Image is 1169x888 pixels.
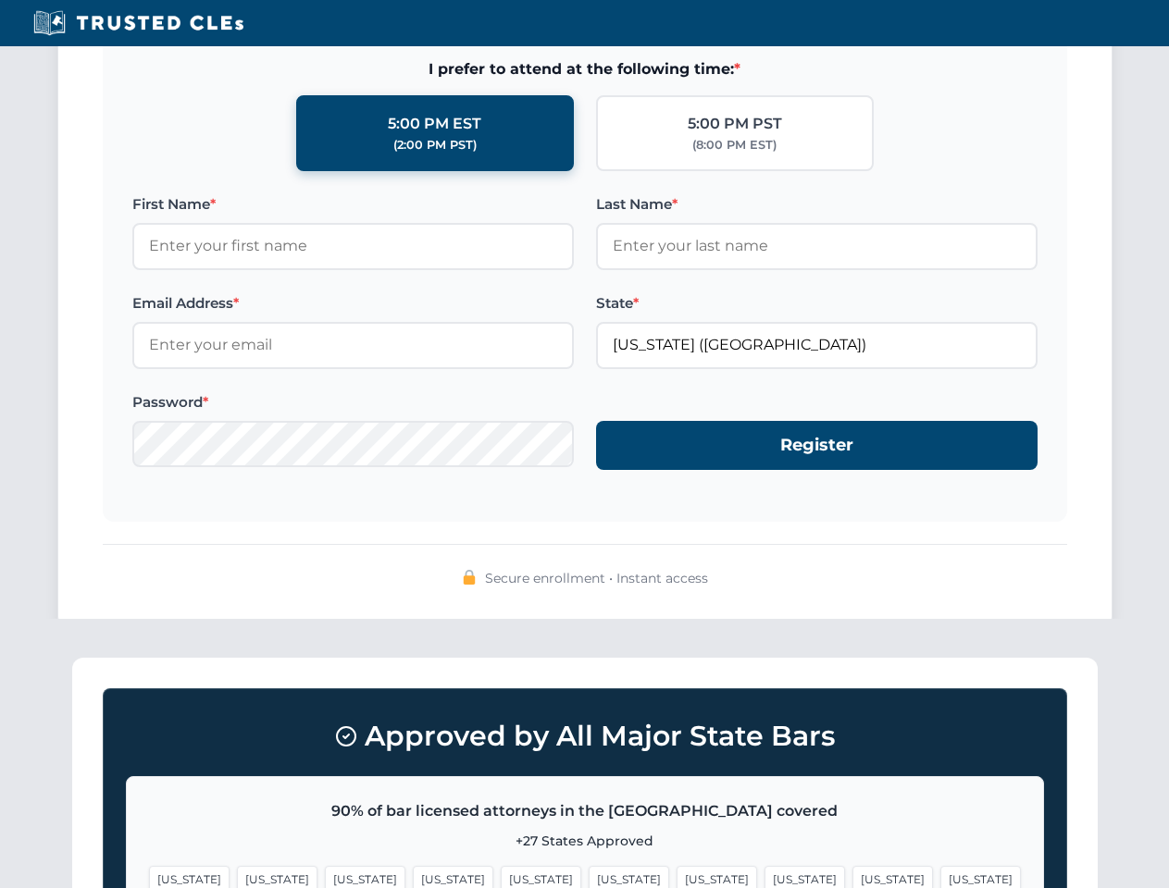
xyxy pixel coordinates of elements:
[132,193,574,216] label: First Name
[596,223,1038,269] input: Enter your last name
[485,568,708,588] span: Secure enrollment • Instant access
[692,136,777,154] div: (8:00 PM EST)
[126,711,1044,761] h3: Approved by All Major State Bars
[132,223,574,269] input: Enter your first name
[393,136,477,154] div: (2:00 PM PST)
[132,292,574,314] label: Email Address
[596,292,1038,314] label: State
[132,322,574,368] input: Enter your email
[596,322,1038,368] input: Florida (FL)
[388,112,481,136] div: 5:00 PM EST
[28,9,249,37] img: Trusted CLEs
[132,57,1038,81] span: I prefer to attend at the following time:
[688,112,782,136] div: 5:00 PM PST
[149,799,1021,823] p: 90% of bar licensed attorneys in the [GEOGRAPHIC_DATA] covered
[149,831,1021,851] p: +27 States Approved
[596,421,1038,470] button: Register
[132,391,574,413] label: Password
[462,570,477,585] img: 🔒
[596,193,1038,216] label: Last Name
